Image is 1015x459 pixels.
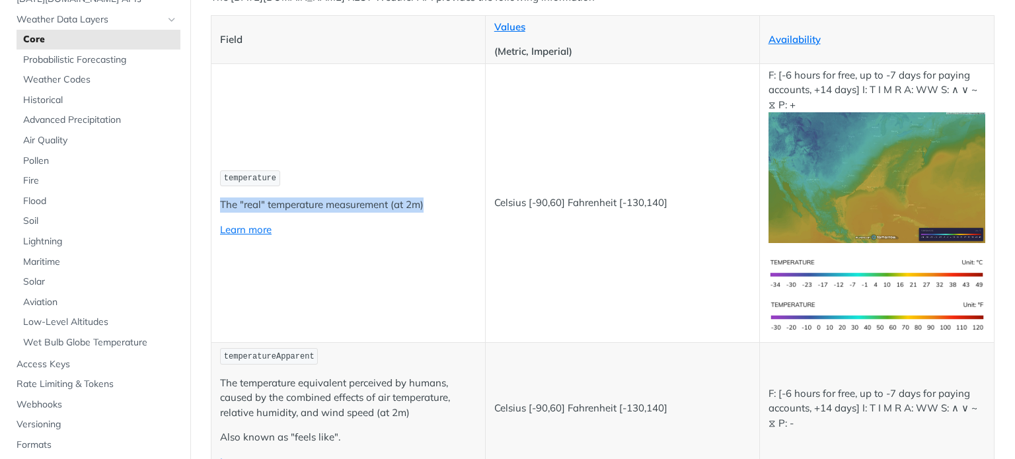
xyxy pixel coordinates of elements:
p: The "real" temperature measurement (at 2m) [220,197,476,213]
a: Advanced Precipitation [17,110,180,130]
a: Rate Limiting & Tokens [10,374,180,394]
span: temperatureApparent [224,352,315,361]
span: Rate Limiting & Tokens [17,378,177,391]
span: Wet Bulb Globe Temperature [23,336,177,349]
a: Availability [769,33,821,46]
p: Celsius [-90,60] Fahrenheit [-130,140] [494,401,751,416]
a: Soil [17,211,180,231]
span: temperature [224,174,276,183]
p: Field [220,32,476,48]
a: Learn more [220,223,272,236]
p: Celsius [-90,60] Fahrenheit [-130,140] [494,195,751,211]
a: Lightning [17,232,180,252]
a: Access Keys [10,355,180,374]
span: Low-Level Altitudes [23,316,177,329]
a: Values [494,20,525,33]
a: Core [17,30,180,50]
a: Weather Codes [17,70,180,90]
span: Expand image [769,170,986,183]
a: Webhooks [10,395,180,415]
a: Flood [17,192,180,211]
span: Soil [23,215,177,228]
button: Hide subpages for Weather Data Layers [167,15,177,25]
a: Maritime [17,252,180,272]
span: Aviation [23,296,177,309]
span: Solar [23,275,177,289]
a: Versioning [10,415,180,435]
span: Maritime [23,256,177,269]
a: Fire [17,171,180,191]
span: Expand image [769,267,986,279]
a: Air Quality [17,131,180,151]
span: Webhooks [17,398,177,411]
a: Low-Level Altitudes [17,312,180,332]
a: Pollen [17,151,180,171]
a: Solar [17,272,180,292]
span: Pollen [23,155,177,168]
span: Formats [17,439,177,452]
a: Formats [10,435,180,455]
p: The temperature equivalent perceived by humans, caused by the combined effects of air temperature... [220,376,476,421]
a: Historical [17,90,180,110]
span: Historical [23,94,177,107]
span: Advanced Precipitation [23,114,177,127]
span: Air Quality [23,134,177,147]
span: Core [23,33,177,46]
span: Weather Data Layers [17,13,163,26]
p: F: [-6 hours for free, up to -7 days for paying accounts, +14 days] I: T I M R A: WW S: ∧ ∨ ~ ⧖ P: - [769,386,986,431]
span: Probabilistic Forecasting [23,53,177,67]
span: Expand image [769,309,986,322]
p: F: [-6 hours for free, up to -7 days for paying accounts, +14 days] I: T I M R A: WW S: ∧ ∨ ~ ⧖ P: + [769,68,986,243]
span: Weather Codes [23,73,177,87]
a: Probabilistic Forecasting [17,50,180,70]
span: Lightning [23,235,177,248]
span: Fire [23,174,177,188]
span: Flood [23,195,177,208]
span: Versioning [17,418,177,431]
a: Wet Bulb Globe Temperature [17,333,180,353]
p: (Metric, Imperial) [494,44,751,59]
span: Access Keys [17,358,177,371]
a: Weather Data LayersHide subpages for Weather Data Layers [10,10,180,30]
a: Aviation [17,293,180,312]
p: Also known as "feels like". [220,430,476,445]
